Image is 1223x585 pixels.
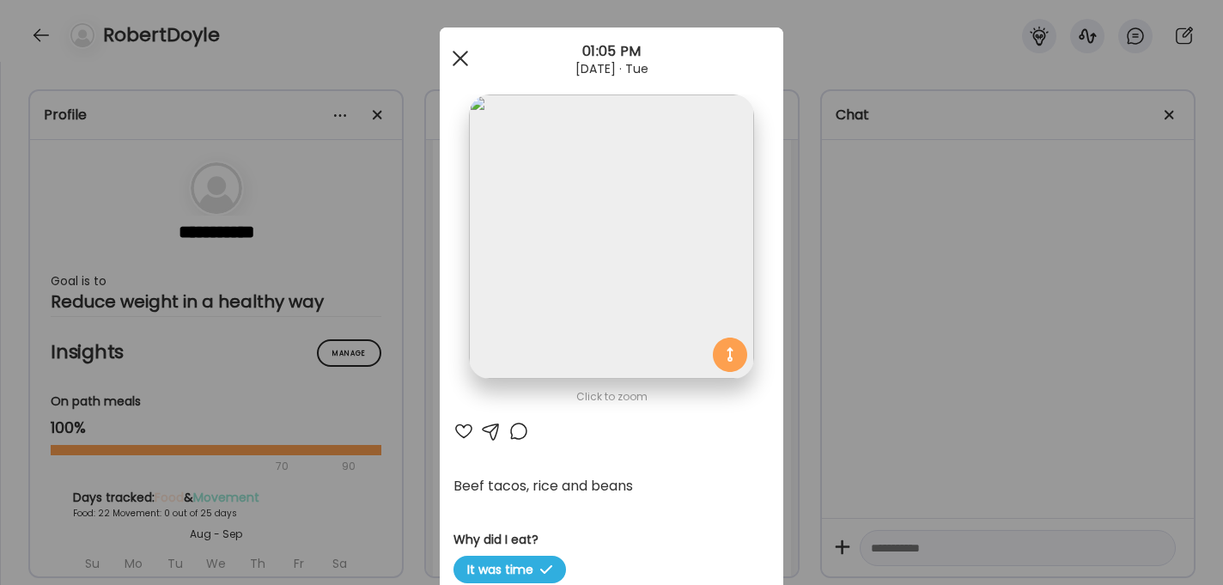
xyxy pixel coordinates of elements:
div: 01:05 PM [440,41,783,62]
span: It was time [453,556,566,583]
div: Click to zoom [453,387,770,407]
div: [DATE] · Tue [440,62,783,76]
h3: Why did I eat? [453,531,770,549]
div: Beef tacos, rice and beans [453,476,770,497]
img: images%2FMkBHWLVUTreIYq5Xwhx1lPdHwBF2%2FmTSUZdoQQWmeqzcOp2lL%2FXSaMPPGkLnCCrUvbeoRD_1080 [469,94,753,379]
